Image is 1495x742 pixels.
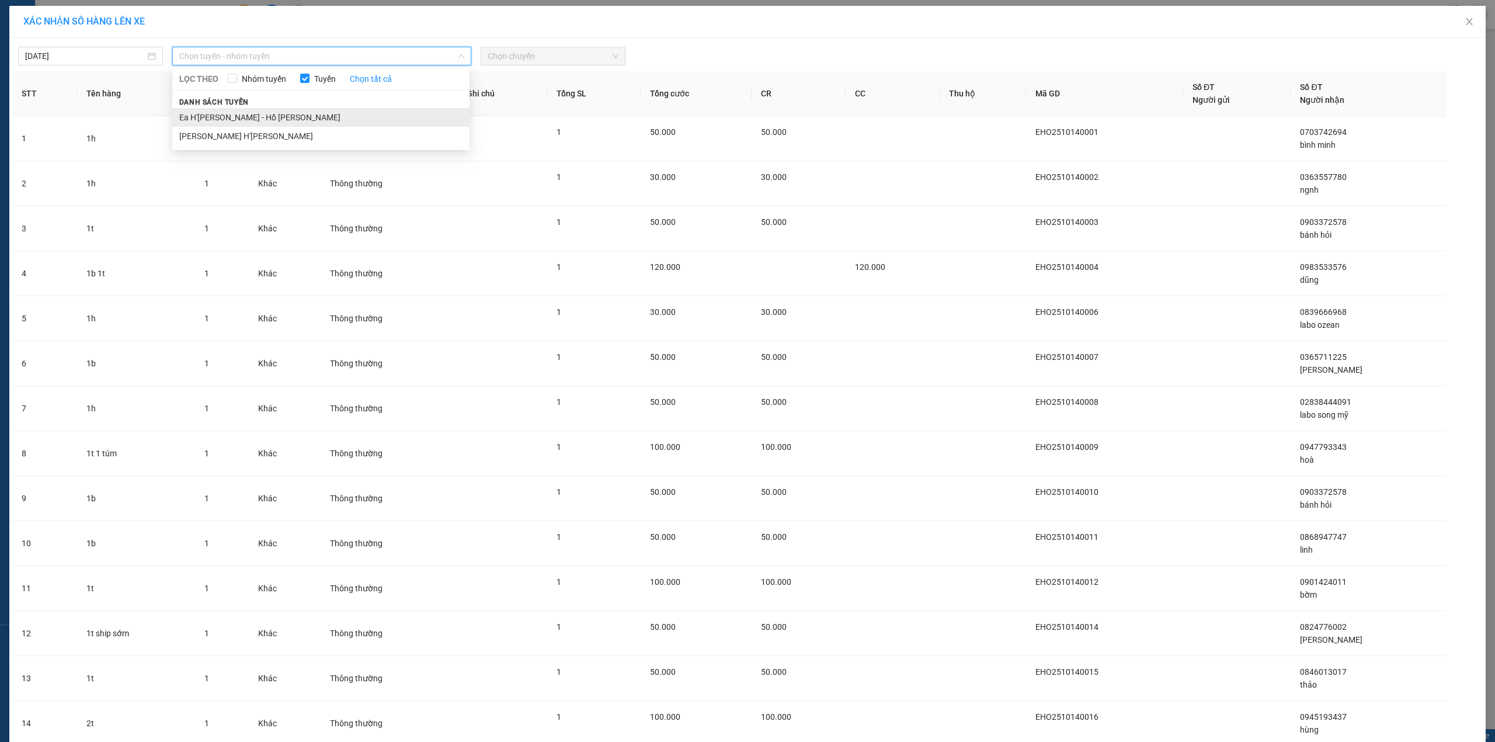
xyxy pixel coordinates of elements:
td: 8 [12,431,77,476]
th: CC [846,71,940,116]
td: Khác [249,656,321,701]
td: 11 [12,566,77,611]
span: EHO2510140015 [1035,667,1098,677]
td: Thông thường [321,476,457,521]
span: 1 [557,172,561,182]
td: 1 [12,116,77,161]
td: 13 [12,656,77,701]
td: 3 [12,206,77,251]
td: 1t [77,206,195,251]
span: EHO2510140006 [1035,307,1098,317]
span: [PERSON_NAME] [1300,365,1362,375]
span: 0868947747 [1300,532,1347,542]
span: 50.000 [761,487,787,497]
a: Chọn tất cả [350,72,392,85]
span: 50.000 [650,532,676,542]
span: 1 [557,487,561,497]
td: Thông thường [321,296,457,341]
span: 1 [557,127,561,137]
td: 1h [77,386,195,431]
td: 9 [12,476,77,521]
td: Khác [249,161,321,206]
span: 1 [204,719,209,728]
span: bánh hỏi [1300,500,1331,509]
span: 0903372578 [1300,487,1347,497]
span: 1 [204,584,209,593]
span: EHO2510140011 [1035,532,1098,542]
td: 1h [77,296,195,341]
td: 1b [77,476,195,521]
td: 5 [12,296,77,341]
span: 1 [557,307,561,317]
li: Ea H'[PERSON_NAME] - Hồ [PERSON_NAME] [172,108,470,127]
span: labo song mỹ [1300,410,1348,419]
span: 1 [204,224,209,233]
span: 100.000 [761,577,791,587]
td: Thông thường [321,206,457,251]
input: 14/10/2025 [25,50,145,63]
span: Người nhận [1300,95,1344,105]
span: 1 [557,622,561,632]
span: 1 [557,667,561,677]
td: Thông thường [321,386,457,431]
td: Khác [249,431,321,476]
span: bình minh [1300,140,1336,150]
td: Thông thường [321,521,457,566]
span: bờm [1300,590,1317,599]
span: 50.000 [761,127,787,137]
span: 30.000 [761,307,787,317]
span: 50.000 [650,217,676,227]
span: XÁC NHẬN SỐ HÀNG LÊN XE [23,16,145,27]
button: Close [1453,6,1486,39]
span: 100.000 [650,442,680,452]
span: 1 [204,674,209,683]
span: EHO2510140012 [1035,577,1098,587]
span: 1 [204,269,209,278]
span: Nhóm tuyến [237,72,291,85]
td: 1t [77,656,195,701]
th: Tên hàng [77,71,195,116]
td: Thông thường [321,566,457,611]
span: down [458,53,465,60]
td: 1b 1t [77,251,195,296]
td: 1b [77,341,195,386]
span: 50.000 [650,667,676,677]
span: 1 [557,532,561,542]
span: 1 [204,314,209,323]
th: Ghi chú [457,71,547,116]
span: 0363557780 [1300,172,1347,182]
td: 2 [12,161,77,206]
span: 50.000 [650,487,676,497]
span: EHO2510140007 [1035,352,1098,362]
span: 1 [204,359,209,368]
span: 50.000 [650,352,676,362]
td: 10 [12,521,77,566]
span: [PERSON_NAME] [1300,635,1362,644]
td: Thông thường [321,611,457,656]
span: 0983533576 [1300,262,1347,272]
td: Khác [249,251,321,296]
td: Khác [249,476,321,521]
span: 1 [204,404,209,413]
th: CR [752,71,846,116]
td: Khác [249,341,321,386]
span: Chọn chuyến [488,47,618,65]
span: 0947793343 [1300,442,1347,452]
span: 0846013017 [1300,667,1347,677]
span: 120.000 [650,262,680,272]
td: Khác [249,386,321,431]
span: 30.000 [650,307,676,317]
span: Số ĐT [1300,82,1322,92]
td: Thông thường [321,656,457,701]
span: EHO2510140001 [1035,127,1098,137]
td: Thông thường [321,251,457,296]
span: 0824776002 [1300,622,1347,632]
span: 1 [557,262,561,272]
td: 6 [12,341,77,386]
span: 1 [204,539,209,548]
span: 1 [557,397,561,407]
span: Số ĐT [1192,82,1215,92]
span: 0901424011 [1300,577,1347,587]
span: 1 [557,217,561,227]
span: Người gửi [1192,95,1230,105]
